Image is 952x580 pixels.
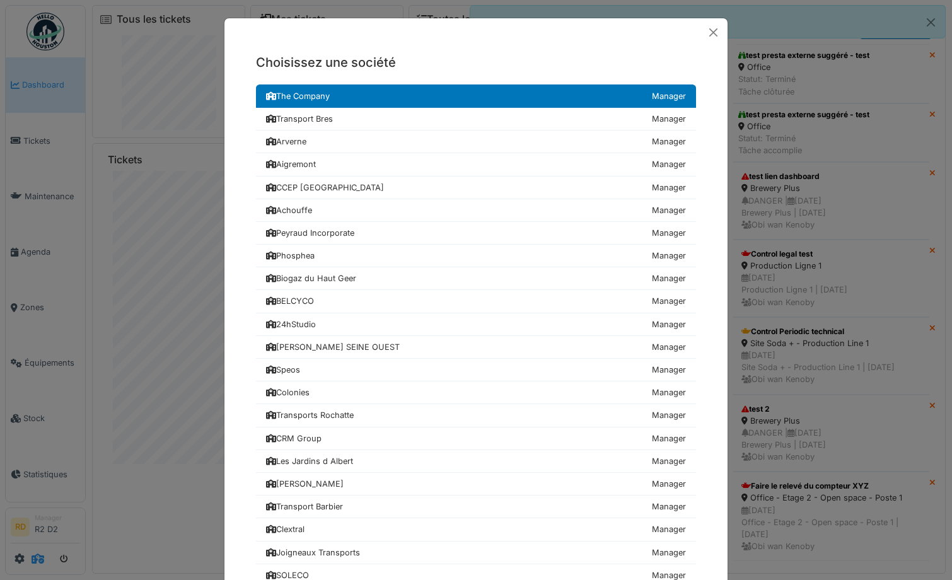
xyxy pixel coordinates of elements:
div: Manager [652,250,686,262]
div: Les Jardins d Albert [266,455,353,467]
div: Manager [652,409,686,421]
h5: Choisissez une société [256,53,696,72]
button: Close [704,23,723,42]
div: Manager [652,523,686,535]
div: Transport Bres [266,113,333,125]
div: Clextral [266,523,305,535]
a: Transport Barbier Manager [256,496,696,518]
div: Arverne [266,136,306,148]
a: [PERSON_NAME] SEINE OUEST Manager [256,336,696,359]
a: Aigremont Manager [256,153,696,176]
a: CCEP [GEOGRAPHIC_DATA] Manager [256,177,696,199]
div: Manager [652,547,686,559]
div: Manager [652,432,686,444]
a: Biogaz du Haut Geer Manager [256,267,696,290]
div: Joigneaux Transports [266,547,360,559]
div: Manager [652,364,686,376]
div: Manager [652,386,686,398]
div: Manager [652,295,686,307]
a: Achouffe Manager [256,199,696,222]
div: Peyraud Incorporate [266,227,354,239]
div: Manager [652,455,686,467]
div: Manager [652,318,686,330]
div: [PERSON_NAME] [266,478,344,490]
div: Transports Rochatte [266,409,354,421]
a: Phosphea Manager [256,245,696,267]
a: Les Jardins d Albert Manager [256,450,696,473]
div: 24hStudio [266,318,316,330]
a: Transports Rochatte Manager [256,404,696,427]
div: Manager [652,501,686,513]
div: Manager [652,478,686,490]
a: Clextral Manager [256,518,696,541]
div: Manager [652,90,686,102]
div: The Company [266,90,330,102]
a: Joigneaux Transports Manager [256,542,696,564]
a: Peyraud Incorporate Manager [256,222,696,245]
div: Manager [652,272,686,284]
div: Manager [652,227,686,239]
a: 24hStudio Manager [256,313,696,336]
div: Aigremont [266,158,316,170]
div: Achouffe [266,204,312,216]
a: BELCYCO Manager [256,290,696,313]
div: Speos [266,364,300,376]
div: Manager [652,204,686,216]
a: Colonies Manager [256,381,696,404]
div: CRM Group [266,432,322,444]
a: The Company Manager [256,84,696,108]
div: Colonies [266,386,310,398]
div: BELCYCO [266,295,314,307]
div: Phosphea [266,250,315,262]
div: Manager [652,341,686,353]
a: CRM Group Manager [256,427,696,450]
a: Transport Bres Manager [256,108,696,130]
div: Manager [652,136,686,148]
div: Biogaz du Haut Geer [266,272,356,284]
div: Manager [652,113,686,125]
div: Manager [652,182,686,194]
a: Speos Manager [256,359,696,381]
div: CCEP [GEOGRAPHIC_DATA] [266,182,384,194]
div: [PERSON_NAME] SEINE OUEST [266,341,400,353]
a: [PERSON_NAME] Manager [256,473,696,496]
a: Arverne Manager [256,130,696,153]
div: Transport Barbier [266,501,343,513]
div: Manager [652,158,686,170]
